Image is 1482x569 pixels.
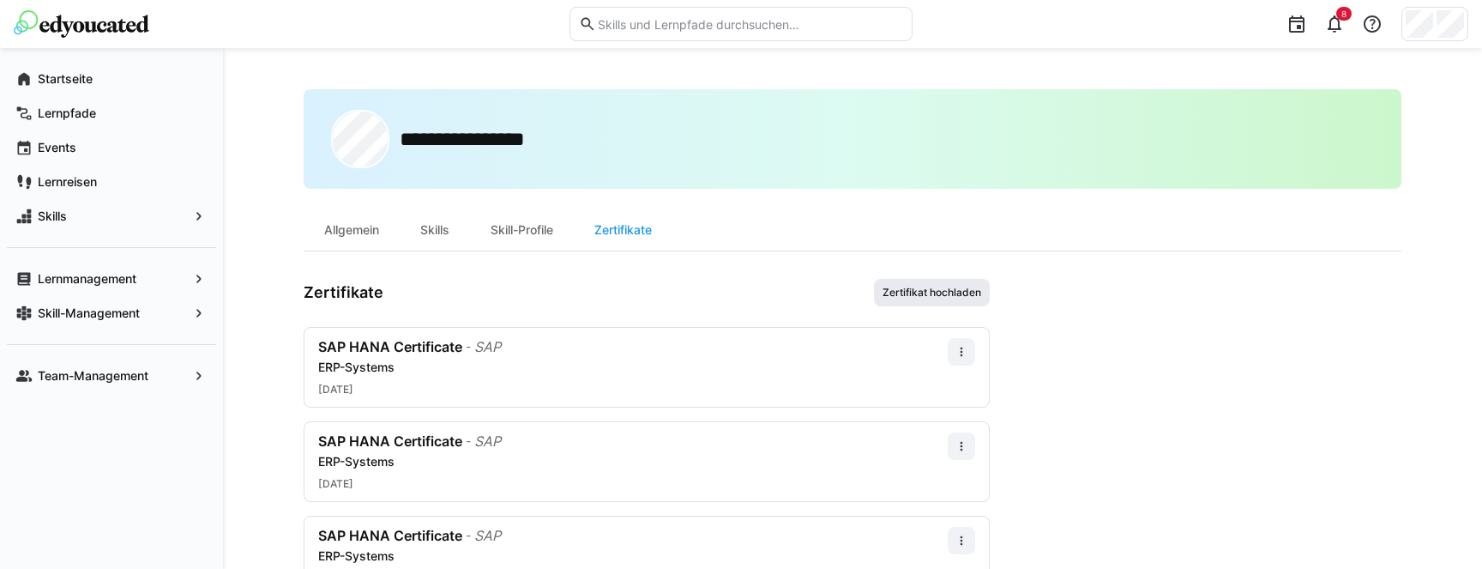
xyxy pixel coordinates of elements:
[318,383,948,396] div: [DATE]
[596,16,903,32] input: Skills und Lernpfade durchsuchen…
[304,209,400,251] div: Allgemein
[470,209,574,251] div: Skill-Profile
[318,548,948,565] div: ERP-Systems
[318,527,462,544] div: SAP HANA Certificate
[318,338,462,355] div: SAP HANA Certificate
[466,338,471,355] div: -
[881,286,983,300] span: Zertifikat hochladen
[474,338,501,355] div: SAP
[466,433,471,450] div: -
[400,209,470,251] div: Skills
[574,209,672,251] div: Zertifikate
[304,283,383,302] h3: Zertifikate
[318,453,948,470] div: ERP-Systems
[318,359,948,376] div: ERP-Systems
[474,527,501,544] div: SAP
[474,433,501,450] div: SAP
[1341,9,1346,19] span: 8
[318,477,948,491] div: [DATE]
[466,527,471,544] div: -
[874,279,990,306] button: Zertifikat hochladen
[318,433,462,450] div: SAP HANA Certificate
